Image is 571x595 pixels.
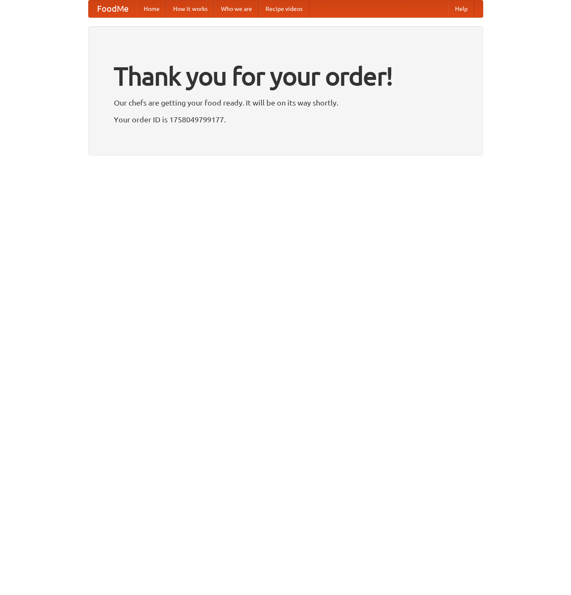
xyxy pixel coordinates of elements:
a: Help [448,0,474,17]
p: Your order ID is 1758049799177. [114,113,458,126]
a: FoodMe [89,0,137,17]
a: Recipe videos [259,0,309,17]
a: Who we are [214,0,259,17]
a: Home [137,0,166,17]
p: Our chefs are getting your food ready. It will be on its way shortly. [114,96,458,109]
h1: Thank you for your order! [114,56,458,96]
a: How it works [166,0,214,17]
